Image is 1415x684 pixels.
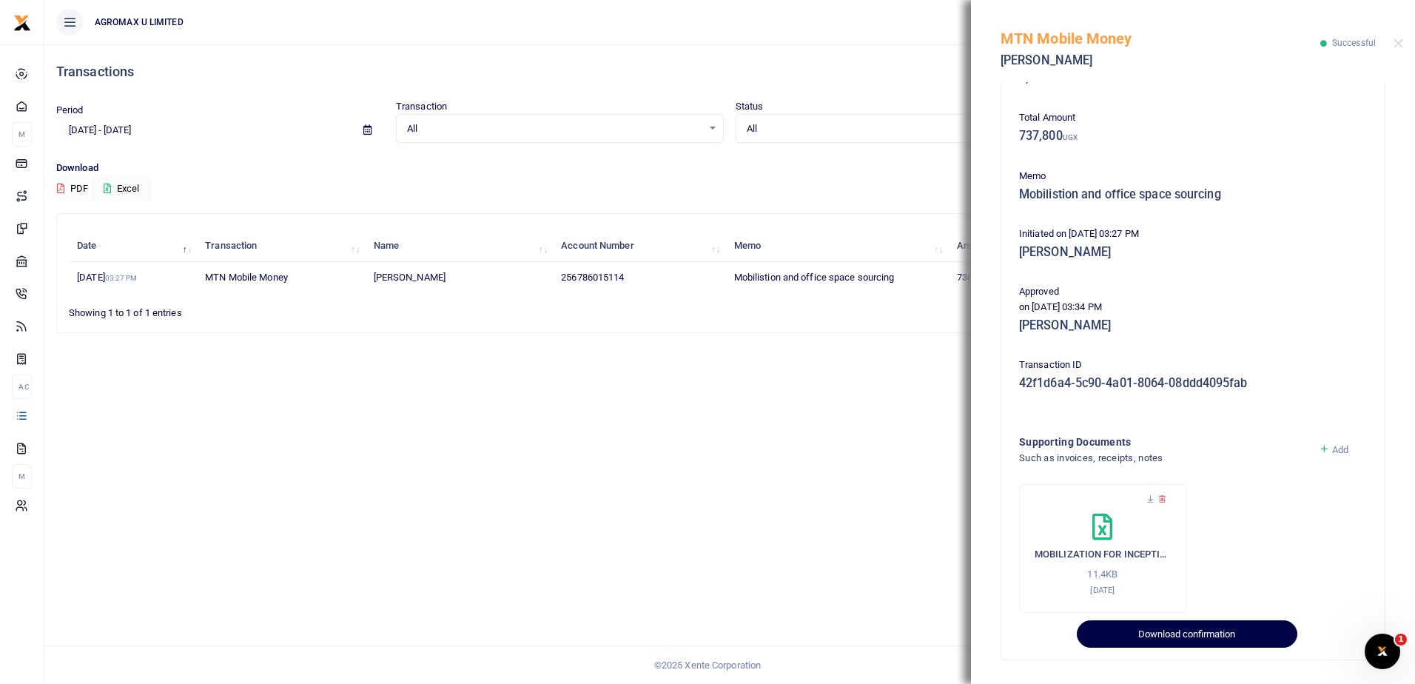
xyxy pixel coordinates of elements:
[56,161,1403,176] p: Download
[1332,38,1376,48] span: Successful
[1019,284,1367,300] p: Approved
[1394,38,1403,48] button: Close
[205,272,288,283] span: MTN Mobile Money
[407,121,702,136] span: All
[69,298,614,321] div: Showing 1 to 1 of 1 entries
[1090,585,1115,595] small: [DATE]
[1019,227,1367,242] p: Initiated on [DATE] 03:27 PM
[56,103,84,118] label: Period
[1035,549,1171,560] h6: MOBILIZATION FOR INCEPTION ACHOLI BUDGET
[1019,110,1367,126] p: Total Amount
[1019,484,1186,613] div: MOBILIZATION FOR INCEPTION ACHOLI BUDGET
[1019,245,1367,260] h5: [PERSON_NAME]
[747,121,1042,136] span: All
[1063,133,1078,141] small: UGX
[374,272,446,283] span: [PERSON_NAME]
[56,64,1403,80] h4: Transactions
[56,118,352,143] input: select period
[1019,450,1307,466] h4: Such as invoices, receipts, notes
[736,99,764,114] label: Status
[1365,634,1400,669] iframe: Intercom live chat
[365,230,553,262] th: Name: activate to sort column ascending
[89,16,189,29] span: AGROMAX U LIMITED
[91,176,152,201] button: Excel
[1395,634,1407,646] span: 1
[1019,376,1367,391] h5: 42f1d6a4-5c90-4a01-8064-08ddd4095fab
[1001,53,1320,68] h5: [PERSON_NAME]
[1035,567,1171,583] p: 11.4KB
[1001,30,1320,47] h5: MTN Mobile Money
[12,122,32,147] li: M
[1019,169,1367,184] p: Memo
[12,375,32,399] li: Ac
[396,99,447,114] label: Transaction
[553,230,725,262] th: Account Number: activate to sort column ascending
[1019,434,1307,450] h4: Supporting Documents
[69,230,197,262] th: Date: activate to sort column descending
[77,272,137,283] span: [DATE]
[561,272,624,283] span: 256786015114
[13,14,31,32] img: logo-small
[957,272,1005,283] span: 736,100
[734,272,895,283] span: Mobilistion and office space sourcing
[948,230,1058,262] th: Amount: activate to sort column ascending
[197,230,365,262] th: Transaction: activate to sort column ascending
[1332,444,1348,455] span: Add
[725,230,948,262] th: Memo: activate to sort column ascending
[105,274,138,282] small: 03:27 PM
[1019,129,1367,144] h5: 737,800
[56,176,89,201] button: PDF
[1019,358,1367,373] p: Transaction ID
[1019,318,1367,333] h5: [PERSON_NAME]
[1049,76,1064,84] small: UGX
[1077,620,1297,648] button: Download confirmation
[12,464,32,489] li: M
[13,16,31,27] a: logo-small logo-large logo-large
[1019,300,1367,315] p: on [DATE] 03:34 PM
[1319,444,1349,455] a: Add
[1019,187,1367,202] h5: Mobilistion and office space sourcing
